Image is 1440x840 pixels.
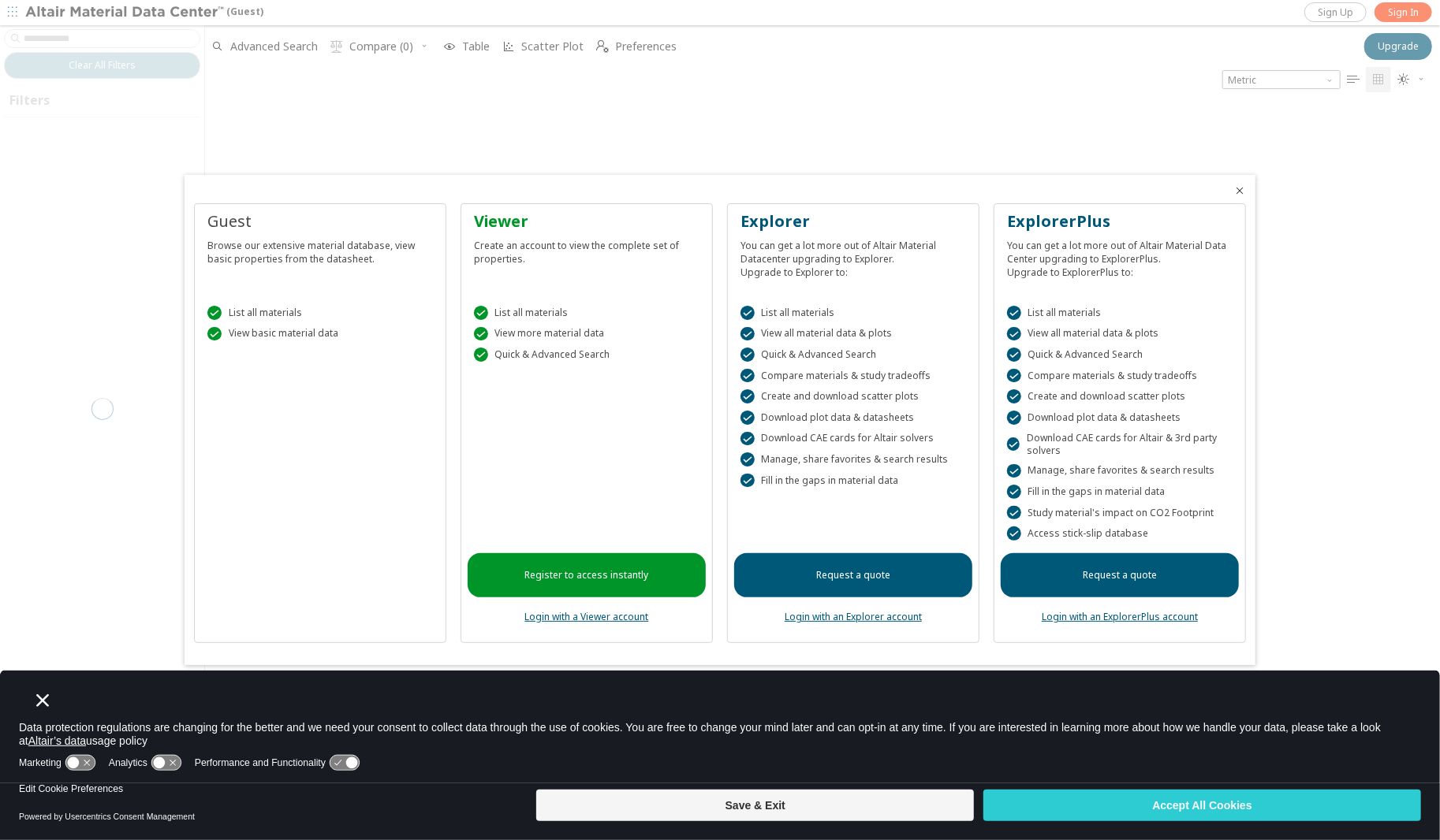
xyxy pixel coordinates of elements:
[1007,369,1021,383] div: 
[474,327,699,341] div: View more material data
[1007,485,1233,499] div: Fill in the gaps in material data
[1007,526,1233,541] div: Access stick-slip database
[1233,184,1246,197] button: Close
[1007,485,1021,499] div: 
[741,432,755,446] div: 
[741,369,755,383] div: 
[785,610,922,623] a: Login with an Explorer account
[741,306,966,320] div: List all materials
[1007,526,1021,541] div: 
[1007,506,1021,520] div: 
[1007,369,1233,383] div: Compare materials & study tradeoffs
[1001,553,1239,597] a: Request a quote
[741,389,755,403] div: 
[1007,389,1233,403] div: Create and download scatter plots
[741,474,966,488] div: Fill in the gaps in material data
[1007,348,1021,362] div: 
[741,348,966,362] div: Quick & Advanced Search
[468,553,706,597] a: Register to access instantly
[1007,306,1233,320] div: List all materials
[741,474,755,488] div: 
[741,411,966,425] div: Download plot data & datasheets
[474,348,699,362] div: Quick & Advanced Search
[474,210,699,232] div: Viewer
[741,389,966,403] div: Create and download scatter plots
[1007,411,1233,425] div: Download plot data & datasheets
[741,411,755,425] div: 
[741,210,966,232] div: Explorer
[1007,464,1233,478] div: Manage, share favorites & search results
[741,432,966,446] div: Download CAE cards for Altair solvers
[1007,464,1021,478] div: 
[741,452,755,466] div: 
[207,327,433,341] div: View basic material data
[207,232,433,266] div: Browse our extensive material database, view basic properties from the datasheet.
[741,348,755,362] div: 
[741,306,755,320] div: 
[1007,210,1233,232] div: ExplorerPlus
[1007,411,1021,425] div: 
[207,210,433,232] div: Guest
[1007,506,1233,520] div: Study material's impact on CO2 Footprint
[1007,389,1021,403] div: 
[741,232,966,279] div: You can get a lot more out of Altair Material Datacenter upgrading to Explorer. Upgrade to Explor...
[741,327,966,341] div: View all material data & plots
[525,610,649,623] a: Login with a Viewer account
[734,553,972,597] a: Request a quote
[474,306,488,320] div: 
[741,327,755,341] div: 
[1042,610,1198,623] a: Login with an ExplorerPlus account
[207,327,222,341] div: 
[1007,306,1021,320] div: 
[1007,232,1233,279] div: You can get a lot more out of Altair Material Data Center upgrading to ExplorerPlus. Upgrade to E...
[1007,327,1021,341] div: 
[474,348,488,362] div: 
[1007,348,1233,362] div: Quick & Advanced Search
[474,306,699,320] div: List all materials
[207,306,433,320] div: List all materials
[741,452,966,466] div: Manage, share favorites & search results
[1007,432,1233,457] div: Download CAE cards for Altair & 3rd party solvers
[474,232,699,266] div: Create an account to view the complete set of properties.
[1007,437,1020,452] div: 
[1007,327,1233,341] div: View all material data & plots
[474,327,488,341] div: 
[207,306,222,320] div: 
[741,369,966,383] div: Compare materials & study tradeoffs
